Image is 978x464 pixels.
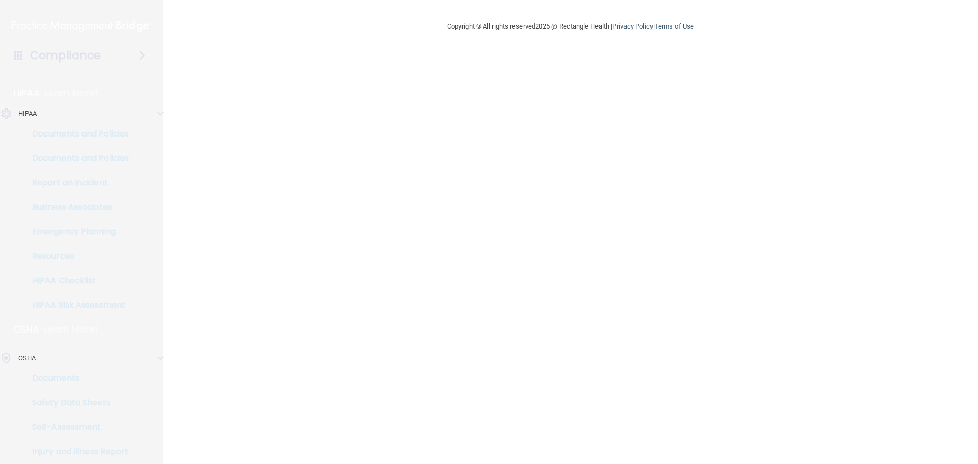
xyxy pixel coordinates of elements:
p: Documents and Policies [7,129,146,139]
p: Learn More! [45,87,99,99]
a: Terms of Use [655,22,694,30]
p: Safety Data Sheets [7,398,146,408]
p: HIPAA [18,107,37,120]
p: Documents [7,373,146,384]
p: Business Associates [7,202,146,212]
p: Resources [7,251,146,261]
p: OSHA [18,352,36,364]
p: Learn More! [44,323,98,336]
p: Report an Incident [7,178,146,188]
p: OSHA [14,323,39,336]
img: PMB logo [12,16,151,36]
p: Self-Assessment [7,422,146,432]
p: HIPAA Risk Assessment [7,300,146,310]
p: HIPAA Checklist [7,276,146,286]
p: Injury and Illness Report [7,447,146,457]
p: Documents and Policies [7,153,146,163]
p: HIPAA [14,87,40,99]
div: Copyright © All rights reserved 2025 @ Rectangle Health | | [385,10,756,43]
a: Privacy Policy [612,22,653,30]
h4: Compliance [30,48,101,63]
p: Emergency Planning [7,227,146,237]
